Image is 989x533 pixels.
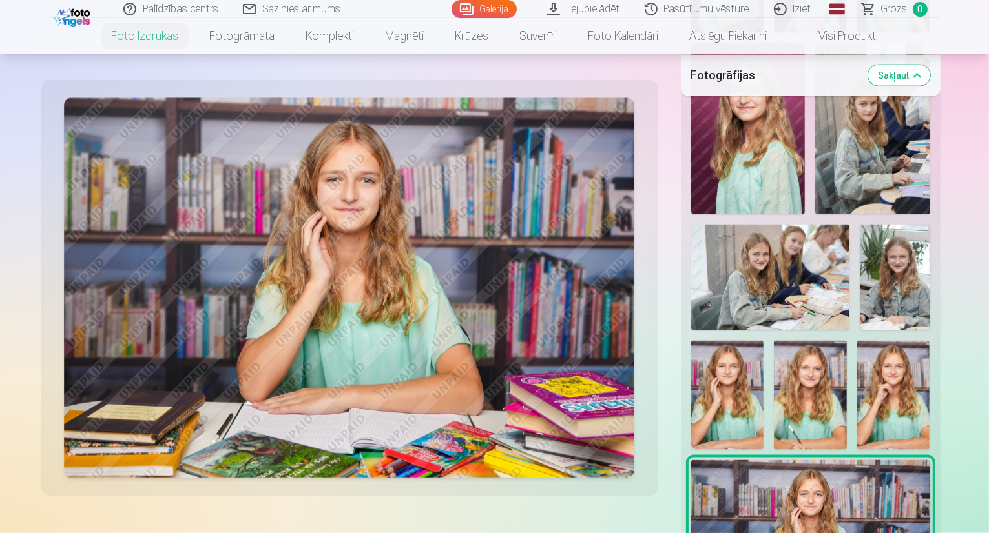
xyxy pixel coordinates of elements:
[913,2,928,17] span: 0
[96,18,194,54] a: Foto izdrukas
[881,1,908,17] span: Grozs
[370,18,439,54] a: Magnēti
[868,65,930,85] button: Sakļaut
[54,5,94,27] img: /fa1
[439,18,504,54] a: Krūzes
[290,18,370,54] a: Komplekti
[674,18,782,54] a: Atslēgu piekariņi
[194,18,290,54] a: Fotogrāmata
[782,18,893,54] a: Visi produkti
[691,66,858,84] h5: Fotogrāfijas
[572,18,674,54] a: Foto kalendāri
[504,18,572,54] a: Suvenīri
